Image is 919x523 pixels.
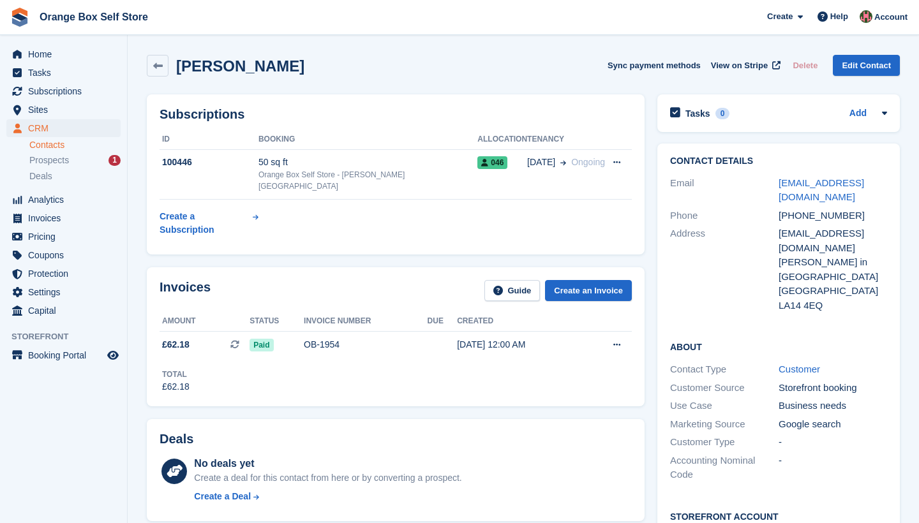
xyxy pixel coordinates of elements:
a: [EMAIL_ADDRESS][DOMAIN_NAME] [779,177,864,203]
span: Home [28,45,105,63]
span: [DATE] [527,156,555,169]
a: Create an Invoice [545,280,632,301]
span: Tasks [28,64,105,82]
span: £62.18 [162,338,190,351]
span: Protection [28,265,105,283]
div: Use Case [670,399,779,413]
h2: Storefront Account [670,510,887,522]
span: Account [874,11,908,24]
span: Analytics [28,191,105,209]
a: menu [6,302,121,320]
div: Create a deal for this contact from here or by converting a prospect. [194,471,461,485]
th: Due [428,311,458,332]
span: Settings [28,283,105,301]
img: stora-icon-8386f47178a22dfd0bd8f6a31ec36ba5ce8667c1dd55bd0f319d3a0aa187defe.svg [10,8,29,27]
div: 100446 [160,156,258,169]
span: View on Stripe [711,59,768,72]
div: Total [162,369,190,380]
div: - [779,435,887,450]
div: Address [670,226,779,313]
h2: [PERSON_NAME] [176,57,304,75]
a: menu [6,191,121,209]
div: 0 [715,108,730,119]
span: CRM [28,119,105,137]
a: Orange Box Self Store [34,6,153,27]
a: menu [6,101,121,119]
div: [PHONE_NUMBER] [779,209,887,223]
a: menu [6,64,121,82]
th: Booking [258,129,477,150]
div: Contact Type [670,362,779,377]
span: Booking Portal [28,346,105,364]
button: Delete [788,55,823,76]
a: Edit Contact [833,55,900,76]
h2: Contact Details [670,156,887,166]
div: OB-1954 [304,338,428,351]
div: Create a Deal [194,490,251,503]
img: David Clark [860,10,872,23]
div: Accounting Nominal Code [670,453,779,482]
a: menu [6,265,121,283]
span: 046 [477,156,507,169]
div: [DATE] 12:00 AM [457,338,583,351]
h2: Deals [160,432,193,446]
th: Invoice number [304,311,428,332]
a: View on Stripe [706,55,783,76]
a: menu [6,119,121,137]
span: Capital [28,302,105,320]
span: Coupons [28,246,105,264]
a: menu [6,228,121,246]
th: Tenancy [527,129,605,150]
h2: Subscriptions [160,107,632,122]
span: Deals [29,170,52,182]
a: menu [6,82,121,100]
a: Guide [484,280,541,301]
span: Paid [250,339,273,351]
div: 50 sq ft [258,156,477,169]
a: Prospects 1 [29,154,121,167]
th: Amount [160,311,250,332]
a: Add [849,107,867,121]
div: [EMAIL_ADDRESS][DOMAIN_NAME] [779,226,887,255]
div: £62.18 [162,380,190,394]
a: menu [6,45,121,63]
div: Customer Source [670,381,779,395]
span: Sites [28,101,105,119]
a: Customer [779,364,820,374]
div: No deals yet [194,456,461,471]
a: Create a Subscription [160,205,258,242]
th: ID [160,129,258,150]
div: [PERSON_NAME] in [GEOGRAPHIC_DATA] [779,255,887,284]
div: 1 [108,155,121,166]
div: Create a Subscription [160,210,250,237]
span: Ongoing [571,157,605,167]
span: Pricing [28,228,105,246]
span: Help [830,10,848,23]
div: Storefront booking [779,381,887,395]
div: Phone [670,209,779,223]
div: [GEOGRAPHIC_DATA] [779,284,887,298]
th: Allocation [477,129,527,150]
a: menu [6,283,121,301]
div: Email [670,176,779,205]
a: menu [6,346,121,364]
a: Preview store [105,348,121,363]
a: Create a Deal [194,490,461,503]
span: Create [767,10,793,23]
a: menu [6,209,121,227]
button: Sync payment methods [608,55,701,76]
div: - [779,453,887,482]
a: Contacts [29,139,121,151]
span: Prospects [29,154,69,166]
th: Status [250,311,304,332]
div: Orange Box Self Store - [PERSON_NAME][GEOGRAPHIC_DATA] [258,169,477,192]
th: Created [457,311,583,332]
div: Marketing Source [670,417,779,432]
a: Deals [29,170,121,183]
h2: Tasks [685,108,710,119]
h2: About [670,340,887,353]
span: Storefront [11,330,127,343]
span: Subscriptions [28,82,105,100]
div: Business needs [779,399,887,413]
span: Invoices [28,209,105,227]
